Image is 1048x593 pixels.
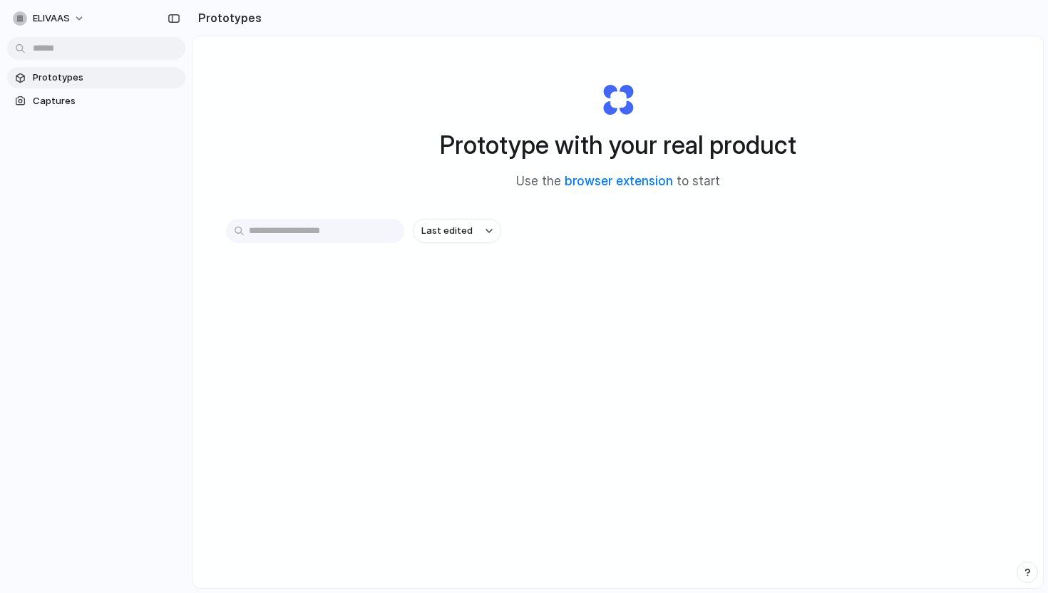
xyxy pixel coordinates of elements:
h2: Prototypes [192,9,262,26]
span: Use the to start [516,172,720,191]
h1: Prototype with your real product [440,126,796,164]
span: Last edited [421,224,473,238]
a: Captures [7,91,185,112]
button: Last edited [413,219,501,243]
button: ELIVAAS [7,7,92,30]
span: Captures [33,94,180,108]
a: browser extension [565,174,673,188]
a: Prototypes [7,67,185,88]
span: ELIVAAS [33,11,70,26]
span: Prototypes [33,71,180,85]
